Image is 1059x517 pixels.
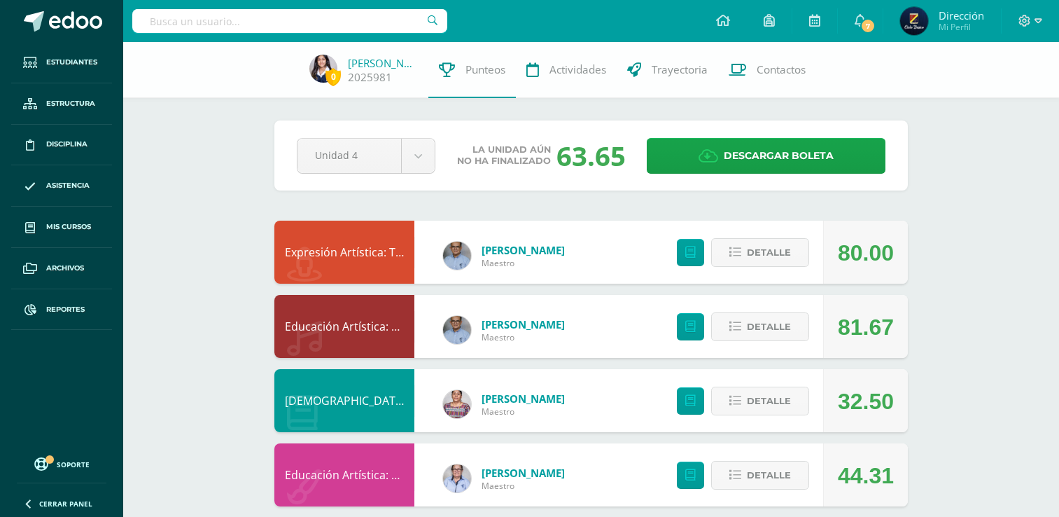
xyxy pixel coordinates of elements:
[11,207,112,248] a: Mis cursos
[724,139,834,173] span: Descargar boleta
[757,62,806,77] span: Contactos
[482,406,565,418] span: Maestro
[348,56,418,70] a: [PERSON_NAME]
[274,443,414,506] div: Educación Artística: Artes Visuales
[11,289,112,331] a: Reportes
[860,18,876,34] span: 7
[274,369,414,432] div: Evangelización
[443,242,471,270] img: c0a26e2fe6bfcdf9029544cd5cc8fd3b.png
[11,248,112,289] a: Archivos
[46,304,85,315] span: Reportes
[132,9,447,33] input: Busca un usuario...
[443,464,471,492] img: a19da184a6dd3418ee17da1f5f2698ae.png
[747,462,791,488] span: Detalle
[711,461,809,490] button: Detalle
[443,316,471,344] img: c0a26e2fe6bfcdf9029544cd5cc8fd3b.png
[274,295,414,358] div: Educación Artística: Educación Musical
[482,331,565,343] span: Maestro
[482,317,565,331] a: [PERSON_NAME]
[315,139,384,172] span: Unidad 4
[482,480,565,492] span: Maestro
[39,499,92,509] span: Cerrar panel
[297,139,435,173] a: Unidad 4
[325,68,341,85] span: 0
[11,125,112,166] a: Disciplina
[428,42,516,98] a: Punteos
[46,263,84,274] span: Archivos
[17,454,106,473] a: Soporte
[838,221,894,284] div: 80.00
[647,138,885,174] a: Descargar boleta
[348,70,392,85] a: 2025981
[285,244,424,260] a: Expresión Artística: Teatro
[617,42,718,98] a: Trayectoria
[57,460,90,469] span: Soporte
[838,370,894,433] div: 32.50
[652,62,708,77] span: Trayectoria
[46,98,95,109] span: Estructura
[747,388,791,414] span: Detalle
[309,55,337,83] img: 17d7198f9e9916a0a5a90e0f2861442d.png
[556,137,626,174] div: 63.65
[443,390,471,418] img: 7f600a662924718df360360cce82d692.png
[274,221,414,284] div: Expresión Artística: Teatro
[46,139,87,150] span: Disciplina
[465,62,505,77] span: Punteos
[711,387,809,415] button: Detalle
[285,393,406,408] a: [DEMOGRAPHIC_DATA]
[747,314,791,340] span: Detalle
[11,83,112,125] a: Estructura
[457,144,551,167] span: La unidad aún no ha finalizado
[482,392,565,406] a: [PERSON_NAME]
[939,8,984,22] span: Dirección
[747,240,791,266] span: Detalle
[46,180,90,191] span: Asistencia
[838,296,894,359] div: 81.67
[482,466,565,480] a: [PERSON_NAME]
[46,57,97,68] span: Estudiantes
[939,21,984,33] span: Mi Perfil
[285,467,465,483] a: Educación Artística: Artes Visuales
[285,319,489,334] a: Educación Artística: Educación Musical
[482,243,565,257] a: [PERSON_NAME]
[718,42,816,98] a: Contactos
[549,62,606,77] span: Actividades
[11,165,112,207] a: Asistencia
[900,7,928,35] img: 0fb4cf2d5a8caa7c209baa70152fd11e.png
[711,312,809,341] button: Detalle
[838,444,894,507] div: 44.31
[482,257,565,269] span: Maestro
[46,221,91,233] span: Mis cursos
[11,42,112,83] a: Estudiantes
[711,238,809,267] button: Detalle
[516,42,617,98] a: Actividades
